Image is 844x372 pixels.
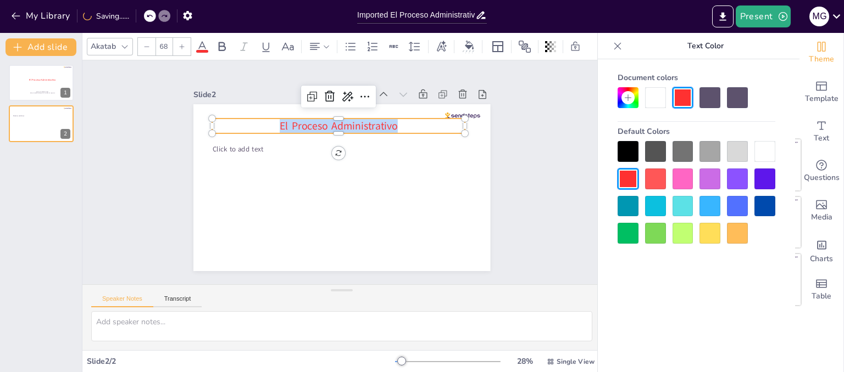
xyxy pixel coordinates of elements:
div: Get real-time input from your audience [799,151,843,191]
div: Saving...... [83,11,129,21]
input: Insert title [357,7,475,23]
span: . Materia: Fundamentos para la Dirección de empresas. [30,92,55,94]
div: Slide 2 / 2 [87,356,395,367]
span: Text [814,132,829,144]
span: Media [811,211,832,223]
button: M G [809,5,829,27]
div: Akatab [88,39,118,54]
span: Position [518,40,531,53]
div: Slide 2 [365,5,430,178]
div: Add images, graphics, shapes or video [799,191,843,230]
div: M G [809,7,829,26]
div: 1 [9,65,74,101]
span: Charts [810,253,833,265]
div: Add text boxes [799,112,843,151]
span: Nombre: [PERSON_NAME] [36,91,48,93]
button: Export to PowerPoint [712,5,734,27]
div: 1 [60,88,70,98]
div: Document colors [618,68,775,87]
div: Add charts and graphs [799,230,843,270]
span: Theme [809,53,834,65]
div: Add ready made slides [799,72,843,112]
div: Change the overall theme [799,33,843,72]
span: El Proceso Administrativo [360,97,410,213]
div: 2 [60,129,70,139]
button: Speaker Notes [91,295,153,307]
div: Add a table [799,270,843,309]
div: 2 [9,105,74,142]
span: Table [812,290,831,302]
button: Transcript [153,295,202,307]
div: Text effects [433,38,449,55]
span: Click to add text [319,41,344,92]
button: Present [736,5,791,27]
span: Single View [557,357,595,366]
p: Text Color [626,33,784,59]
span: Click to add text [13,114,24,116]
span: Template [805,93,839,105]
div: Default Colors [618,122,775,141]
button: My Library [8,7,75,25]
span: El Proceso Administrativo [29,78,55,82]
div: 28 % [512,356,538,367]
div: Background color [461,41,477,52]
button: Add slide [5,38,76,56]
span: Questions [804,172,840,184]
div: Layout [489,38,507,55]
